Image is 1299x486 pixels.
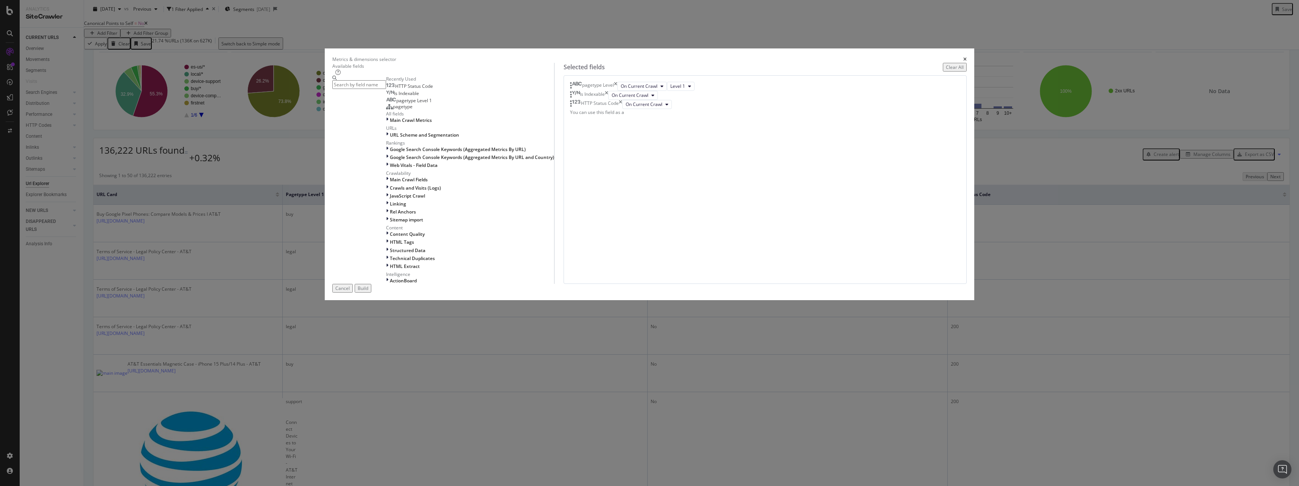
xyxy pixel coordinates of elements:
[335,285,350,291] div: Cancel
[390,162,438,168] span: Web Vitals - Field Data
[621,83,657,89] span: On Current Crawl
[390,132,459,138] span: URL Scheme and Segmentation
[393,103,413,110] span: pagetype
[386,170,554,176] div: Crawlability
[386,224,554,231] div: Content
[390,255,435,262] span: Technical Duplicates
[390,277,417,284] span: ActionBoard
[617,82,667,91] button: On Current Crawl
[390,117,432,123] span: Main Crawl Metrics
[390,193,425,199] span: JavaScript Crawl
[570,109,960,115] div: You can use this field as a
[332,63,554,69] div: Available fields
[355,284,371,293] button: Build
[614,82,617,91] div: times
[390,201,406,207] span: Linking
[332,284,353,293] button: Cancel
[581,100,619,109] div: HTTP Status Code
[580,91,605,100] div: Is Indexable
[570,82,960,91] div: pagetype LeveltimesOn Current CrawlLevel 1
[390,217,423,223] span: Sitemap import
[390,146,526,153] span: Google Search Console Keywords (Aggregated Metrics By URL)
[946,64,964,70] div: Clear All
[386,76,554,82] div: Recently Used
[358,285,368,291] div: Build
[943,63,967,72] button: Clear All
[332,80,386,89] input: Search by field name
[325,48,974,300] div: modal
[332,56,396,62] div: Metrics & dimensions selector
[390,154,554,160] span: Google Search Console Keywords (Aggregated Metrics By URL and Country)
[670,83,685,89] span: Level 1
[963,56,967,62] div: times
[386,140,554,146] div: Rankings
[390,209,416,215] span: Rel Anchors
[395,83,433,89] span: HTTP Status Code
[386,111,554,117] div: All fields
[390,239,414,245] span: HTML Tags
[390,247,425,254] span: Structured Data
[667,82,695,91] button: Level 1
[582,82,614,91] div: pagetype Level
[386,271,554,277] div: Intelligence
[394,90,419,97] span: Is Indexable
[386,125,554,131] div: URLs
[396,97,432,104] span: pagetype Level 1
[570,100,960,109] div: HTTP Status CodetimesOn Current Crawl
[570,91,960,100] div: Is IndexabletimesOn Current Crawl
[612,92,648,98] span: On Current Crawl
[626,101,662,107] span: On Current Crawl
[622,100,672,109] button: On Current Crawl
[390,185,441,191] span: Crawls and Visits (Logs)
[390,176,428,183] span: Main Crawl Fields
[1273,460,1291,478] div: Open Intercom Messenger
[619,100,622,109] div: times
[390,263,420,269] span: HTML Extract
[608,91,658,100] button: On Current Crawl
[605,91,608,100] div: times
[390,231,425,237] span: Content Quality
[564,63,605,72] div: Selected fields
